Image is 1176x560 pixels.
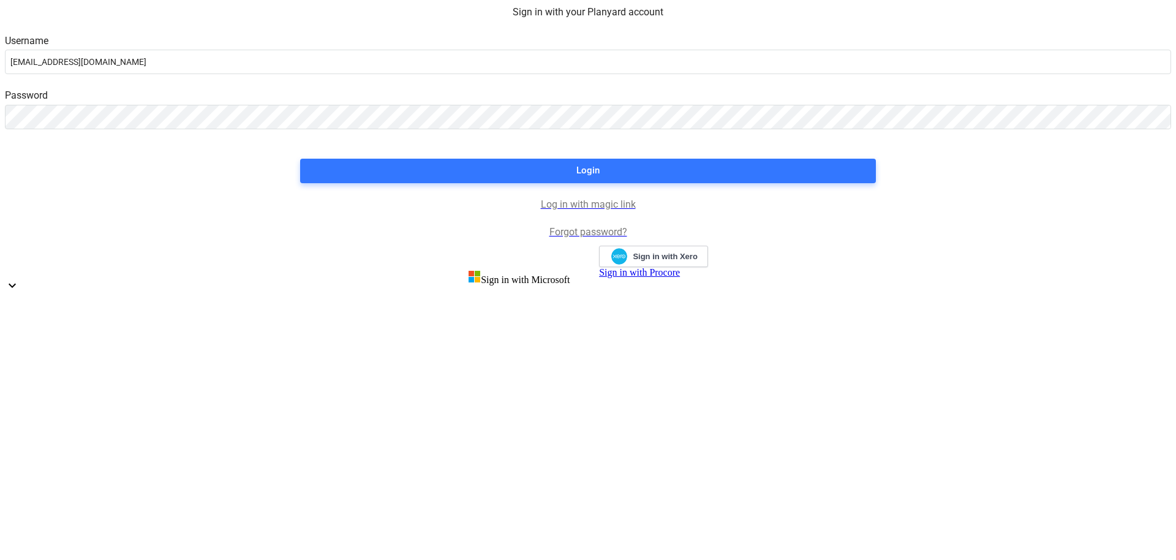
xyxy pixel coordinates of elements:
div: Login [576,162,600,178]
p: Username [5,34,1171,50]
p: Password [5,89,1171,104]
div: تسجيل الدخول باستخدام حساب Google (يفتح الرابط في علامة تبويب جديدة) [468,244,599,271]
span: Sign in with Xero [633,251,697,262]
iframe: زر تسجيل الدخول باستخدام حساب Google [462,244,605,271]
p: Sign in with your Planyard account [5,5,1171,20]
span: Sign in with Microsoft [481,274,570,285]
img: Microsoft logo [468,270,481,283]
i: keyboard_arrow_down [5,278,20,293]
a: Log in with magic link [5,198,1171,211]
img: Xero logo [611,248,627,265]
input: Username [5,50,1171,74]
button: Login [300,159,876,183]
a: Forgot password? [5,225,1171,238]
a: Sign in with Procore [599,267,680,278]
a: Sign in with Xero [599,246,708,267]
